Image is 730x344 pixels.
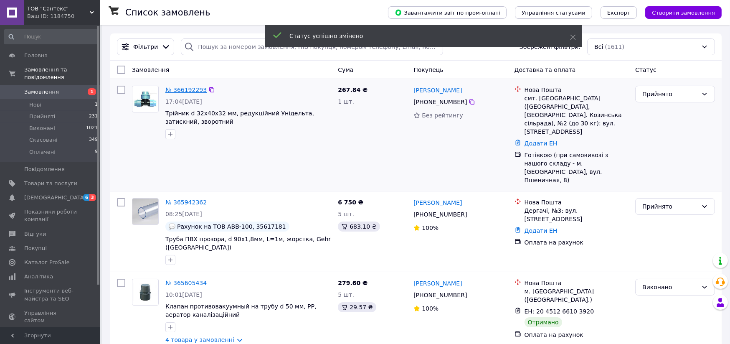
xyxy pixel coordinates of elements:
[24,180,77,187] span: Товари та послуги
[29,136,58,144] span: Скасовані
[165,280,207,286] a: № 365605434
[645,6,722,19] button: Створити замовлення
[24,52,48,59] span: Головна
[525,308,594,315] span: ЕН: 20 4512 6610 3920
[388,6,507,19] button: Завантажити звіт по пром-оплаті
[89,194,96,201] span: 3
[169,223,175,230] img: :speech_balloon:
[89,136,98,144] span: 349
[24,66,100,81] span: Замовлення та повідомлення
[525,279,629,287] div: Нова Пошта
[525,287,629,304] div: м. [GEOGRAPHIC_DATA] ([GEOGRAPHIC_DATA].)
[165,303,317,318] a: Клапан противовакуумный на трубу d 50 мм, PP, аератор каналізаційний
[24,259,69,266] span: Каталог ProSale
[24,88,59,96] span: Замовлення
[89,113,98,120] span: 231
[29,125,55,132] span: Виконані
[338,291,354,298] span: 5 шт.
[24,309,77,324] span: Управління сайтом
[525,227,558,234] a: Додати ЕН
[27,5,90,13] span: ТОВ "Сантекс"
[24,208,77,223] span: Показники роботи компанії
[338,222,380,232] div: 683.10 ₴
[652,10,715,16] span: Створити замовлення
[515,66,576,73] span: Доставка та оплата
[525,206,629,223] div: Дергачі, №3: вул. [STREET_ADDRESS]
[125,8,210,18] h1: Список замовлень
[86,125,98,132] span: 1021
[413,279,462,288] a: [PERSON_NAME]
[27,13,100,20] div: Ваш ID: 1184750
[412,209,469,220] div: [PHONE_NUMBER]
[422,305,439,312] span: 100%
[88,88,96,95] span: 1
[635,66,656,73] span: Статус
[338,98,354,105] span: 1 шт.
[132,66,169,73] span: Замовлення
[607,10,631,16] span: Експорт
[177,223,286,230] span: Рахунок на ТОВ АВВ-100, 35617181
[515,6,592,19] button: Управління статусами
[338,87,368,93] span: 267.84 ₴
[132,199,158,224] img: Фото товару
[29,101,41,109] span: Нові
[165,336,234,343] a: 4 товара у замовленні
[525,331,629,339] div: Оплата на рахунок
[165,98,202,105] span: 17:04[DATE]
[29,148,56,156] span: Оплачені
[413,199,462,207] a: [PERSON_NAME]
[338,280,368,286] span: 279.60 ₴
[642,283,698,292] div: Виконано
[395,9,500,16] span: Завантажити звіт по пром-оплаті
[338,66,353,73] span: Cума
[24,166,65,173] span: Повідомлення
[412,289,469,301] div: [PHONE_NUMBER]
[24,273,53,280] span: Аналітика
[133,43,158,51] span: Фільтри
[525,151,629,184] div: Готівкою (при самовивозі з нашого складу - м. [GEOGRAPHIC_DATA], вул. Пшеничная, 8)
[525,94,629,136] div: смт. [GEOGRAPHIC_DATA] ([GEOGRAPHIC_DATA], [GEOGRAPHIC_DATA]. Козинська сільрада), №2 (до 30 кг):...
[95,148,98,156] span: 9
[422,224,439,231] span: 100%
[525,140,558,147] a: Додати ЕН
[132,283,158,301] img: Фото товару
[95,101,98,109] span: 1
[412,96,469,108] div: [PHONE_NUMBER]
[24,287,77,302] span: Інструменти веб-майстра та SEO
[413,86,462,94] a: [PERSON_NAME]
[165,236,331,251] a: Труба ПВХ прозора, d 90х1,8мм, L=1м, жорстка, Gehr ([GEOGRAPHIC_DATA])
[642,202,698,211] div: Прийнято
[132,198,159,225] a: Фото товару
[525,86,629,94] div: Нова Пошта
[338,211,354,217] span: 5 шт.
[525,198,629,206] div: Нова Пошта
[637,9,722,15] a: Створити замовлення
[642,89,698,99] div: Прийнято
[422,112,463,119] span: Без рейтингу
[289,32,549,40] div: Статус успішно змінено
[29,113,55,120] span: Прийняті
[413,66,443,73] span: Покупець
[24,230,46,238] span: Відгуки
[165,87,207,93] a: № 366192293
[132,279,159,306] a: Фото товару
[165,199,207,206] a: № 365942362
[132,91,158,108] img: Фото товару
[522,10,586,16] span: Управління статусами
[605,43,624,50] span: (1611)
[525,317,562,327] div: Отримано
[594,43,603,51] span: Всі
[165,110,314,125] a: Трійник d 32х40х32 мм, редукційний Унідельта, затискний, зворотний
[525,238,629,247] div: Оплата на рахунок
[24,194,86,201] span: [DEMOGRAPHIC_DATA]
[338,199,363,206] span: 6 750 ₴
[4,29,99,44] input: Пошук
[83,194,90,201] span: 6
[24,245,47,252] span: Покупці
[132,86,159,112] a: Фото товару
[338,302,376,312] div: 29.57 ₴
[601,6,637,19] button: Експорт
